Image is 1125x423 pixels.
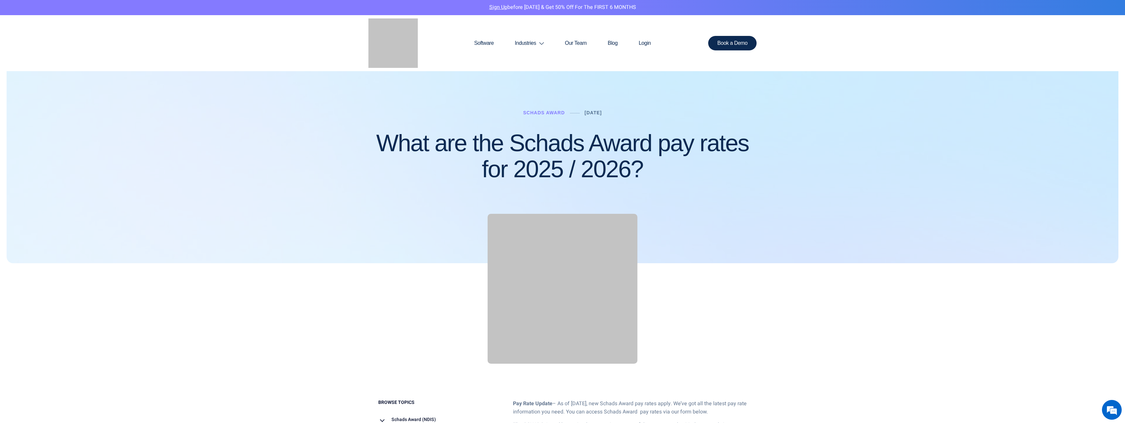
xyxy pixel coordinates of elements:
a: Software [464,27,504,59]
a: Login [628,27,661,59]
a: Schads Award [523,110,565,115]
a: Book a Demo [708,36,757,50]
span: Book a Demo [717,41,748,46]
a: Our Team [554,27,597,59]
p: – As of [DATE], new Schads Award pay rates apply. We’ve got all the latest pay rate information y... [513,400,747,416]
a: Industries [504,27,554,59]
h1: What are the Schads Award pay rates for 2025 / 2026? [368,130,757,182]
strong: Pay Rate Update [513,400,552,408]
a: Sign Up [489,3,507,11]
p: before [DATE] & Get 50% Off for the FIRST 6 MONTHS [5,3,1120,12]
a: Blog [597,27,628,59]
a: [DATE] [585,110,602,115]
